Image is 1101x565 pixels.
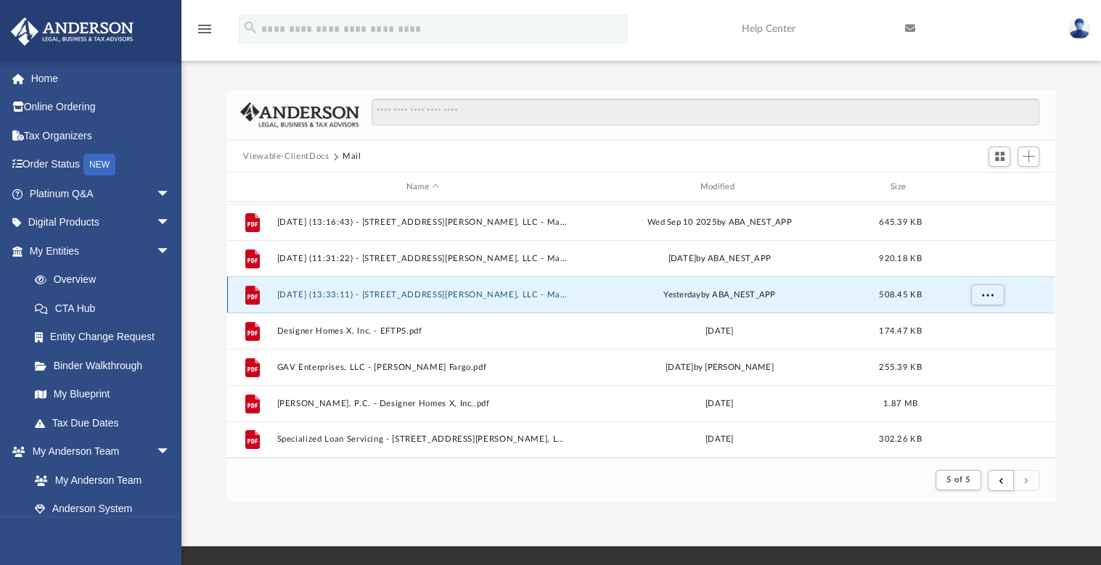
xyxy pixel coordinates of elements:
span: 508.45 KB [880,291,922,299]
button: More options [971,284,1004,306]
a: Order StatusNEW [10,150,192,180]
button: 5 of 5 [936,470,981,490]
a: menu [196,28,213,38]
div: [DATE] [574,433,865,446]
div: [DATE] by ABA_NEST_APP [574,252,865,265]
div: id [936,181,1038,194]
div: [DATE] [574,325,865,338]
span: 174.47 KB [880,327,922,335]
a: Entity Change Request [20,323,192,352]
a: Binder Walkthrough [20,351,192,380]
a: My Anderson Team [20,466,178,495]
div: Modified [574,181,865,194]
span: yesterday [664,291,701,299]
span: arrow_drop_down [156,208,185,238]
button: Viewable-ClientDocs [243,150,329,163]
span: arrow_drop_down [156,179,185,209]
div: Wed Sep 10 2025 by ABA_NEST_APP [574,216,865,229]
img: User Pic [1068,18,1090,39]
a: My Entitiesarrow_drop_down [10,236,192,265]
span: arrow_drop_down [156,236,185,266]
div: Size [872,181,930,194]
span: arrow_drop_down [156,437,185,467]
a: Digital Productsarrow_drop_down [10,208,192,237]
a: Overview [20,265,192,294]
a: Online Ordering [10,93,192,122]
a: Tax Due Dates [20,408,192,437]
span: 920.18 KB [880,255,922,263]
button: [DATE] (13:16:43) - [STREET_ADDRESS][PERSON_NAME], LLC - Mail.pdf [277,218,568,227]
button: [DATE] (11:31:22) - [STREET_ADDRESS][PERSON_NAME], LLC - Mail.pdf [277,254,568,263]
span: 5 of 5 [946,476,970,484]
i: menu [196,20,213,38]
button: [PERSON_NAME], P.C. - Designer Homes X, Inc..pdf [277,399,568,408]
span: 645.39 KB [880,218,922,226]
button: Switch to Grid View [989,147,1010,167]
button: Specialized Loan Servicing - [STREET_ADDRESS][PERSON_NAME], LLC.pdf [277,435,568,445]
span: 255.39 KB [880,363,922,371]
a: Home [10,64,192,93]
div: by ABA_NEST_APP [574,289,865,302]
button: GAV Enterprises, LLC - [PERSON_NAME] Fargo.pdf [277,363,568,372]
a: Anderson System [20,495,185,524]
div: [DATE] by [PERSON_NAME] [574,361,865,374]
div: grid [227,202,1055,458]
div: [DATE] [574,397,865,411]
img: Anderson Advisors Platinum Portal [7,17,138,46]
div: id [234,181,270,194]
button: Add [1018,147,1039,167]
a: My Anderson Teamarrow_drop_down [10,437,185,466]
span: 302.26 KB [880,435,922,443]
a: My Blueprint [20,380,185,409]
a: CTA Hub [20,294,192,323]
a: Platinum Q&Aarrow_drop_down [10,179,192,208]
div: Name [277,181,568,194]
div: NEW [83,154,115,176]
i: search [242,20,258,36]
button: Mail [343,150,361,163]
span: 1.87 MB [883,400,917,408]
a: Tax Organizers [10,121,192,150]
button: Designer Homes X, Inc. - EFTPS.pdf [277,326,568,336]
input: Search files and folders [372,99,1039,126]
button: [DATE] (13:33:11) - [STREET_ADDRESS][PERSON_NAME], LLC - Mail.pdf [277,290,568,300]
